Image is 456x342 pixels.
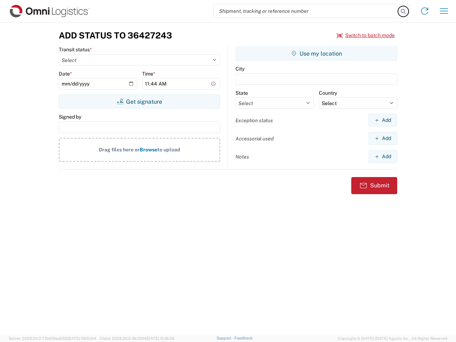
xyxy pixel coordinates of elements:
[142,71,155,77] label: Time
[234,336,253,340] a: Feedback
[146,336,174,341] span: [DATE] 10:16:38
[235,66,244,72] label: City
[368,150,397,163] button: Add
[99,147,140,152] span: Drag files here or
[235,154,249,160] label: Notes
[59,94,220,109] button: Get signature
[338,335,447,342] span: Copyright © [DATE]-[DATE] Agistix Inc., All Rights Reserved
[9,336,96,341] span: Server: 2025.20.0-710e05ee653
[351,177,397,194] button: Submit
[67,336,96,341] span: [DATE] 09:51:04
[59,71,72,77] label: Date
[368,132,397,145] button: Add
[59,114,81,120] label: Signed by
[235,117,273,124] label: Exception status
[235,90,248,96] label: State
[337,30,395,41] button: Switch to batch mode
[99,336,174,341] span: Client: 2025.20.0-8b113f4
[140,147,157,152] span: Browse
[157,147,180,152] span: to upload
[319,90,337,96] label: Country
[214,4,398,18] input: Shipment, tracking or reference number
[59,30,172,41] h3: Add Status to 36427243
[59,46,92,53] label: Transit status
[235,135,274,142] label: Accessorial used
[368,114,397,127] button: Add
[235,46,397,61] button: Use my location
[217,336,234,340] a: Support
